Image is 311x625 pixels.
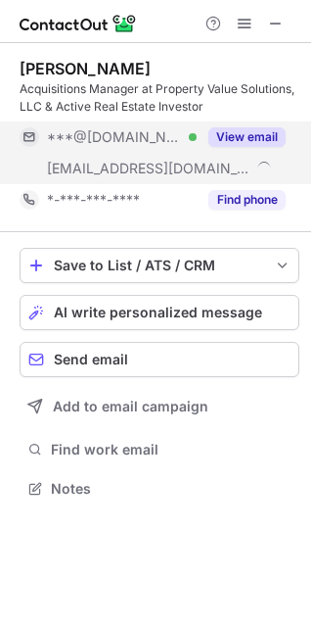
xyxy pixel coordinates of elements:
span: Notes [51,480,291,498]
button: Reveal Button [208,127,286,147]
span: AI write personalized message [54,305,262,320]
button: Send email [20,342,299,377]
span: Send email [54,352,128,367]
img: ContactOut v5.3.10 [20,12,137,35]
span: [EMAIL_ADDRESS][DOMAIN_NAME] [47,160,250,177]
div: [PERSON_NAME] [20,59,151,78]
button: save-profile-one-click [20,248,299,283]
span: ***@[DOMAIN_NAME] [47,128,182,146]
button: Reveal Button [208,190,286,210]
span: Find work email [51,441,291,458]
div: Save to List / ATS / CRM [54,258,265,273]
button: Find work email [20,436,299,463]
button: Notes [20,475,299,503]
div: Acquisitions Manager at Property Value Solutions, LLC & Active Real Estate Investor [20,80,299,116]
button: AI write personalized message [20,295,299,330]
button: Add to email campaign [20,389,299,424]
span: Add to email campaign [53,399,208,414]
